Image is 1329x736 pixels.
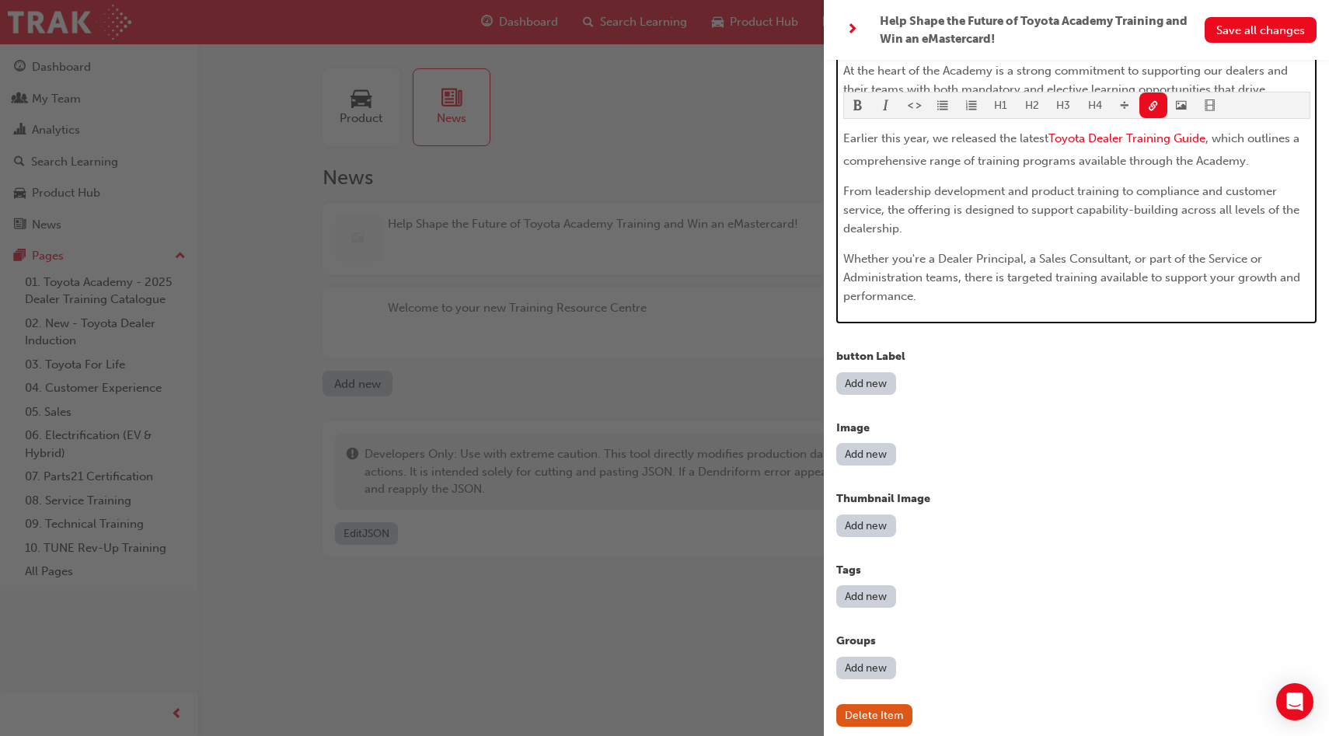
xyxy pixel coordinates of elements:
[1139,92,1168,117] button: link-icon
[836,372,896,395] button: Add new
[1017,92,1048,117] button: H2
[937,99,948,113] span: format_ul-icon
[836,585,896,608] button: Add new
[1167,92,1196,117] button: image-icon
[880,12,1205,47] span: Help Shape the Future of Toyota Academy Training and Win an eMastercard!
[958,92,986,117] button: format_ol-icon
[1080,92,1111,117] button: H4
[844,92,873,117] button: format_bold-icon
[1148,99,1159,113] span: link-icon
[1048,92,1080,117] button: H3
[853,99,863,113] span: format_bold-icon
[1276,683,1313,720] div: Open Intercom Messenger
[836,562,1317,580] p: Tags
[901,92,930,117] button: format_monospace-icon
[1176,99,1187,113] span: image-icon
[872,92,901,117] button: format_italic-icon
[836,633,1317,651] p: Groups
[836,443,896,466] button: Add new
[836,657,896,679] button: Add new
[985,92,1017,117] button: H1
[843,64,1291,115] span: At the heart of the Academy is a strong commitment to supporting our dealers and their teams with...
[909,99,920,113] span: format_monospace-icon
[836,348,1317,366] p: button Label
[929,92,958,117] button: format_ul-icon
[1119,99,1130,113] span: divider-icon
[836,515,896,537] button: Add new
[1196,92,1225,117] button: video-icon
[1048,131,1205,145] a: Toyota Dealer Training Guide
[1216,23,1305,37] span: Save all changes
[843,252,1303,303] span: Whether you're a Dealer Principal, a Sales Consultant, or part of the Service or Administration t...
[1111,92,1139,117] button: divider-icon
[843,131,1048,145] span: Earlier this year, we released the latest
[836,420,1317,438] p: Image
[843,184,1303,235] span: From leadership development and product training to compliance and customer service, the offering...
[1205,99,1216,113] span: video-icon
[836,490,1317,508] p: Thumbnail Image
[881,99,891,113] span: format_italic-icon
[846,20,858,40] span: next-icon
[966,99,977,113] span: format_ol-icon
[836,704,912,727] button: Delete Item
[843,131,1303,168] span: , which outlines a comprehensive range of training programs available through the Academy.
[1205,17,1317,43] button: Save all changes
